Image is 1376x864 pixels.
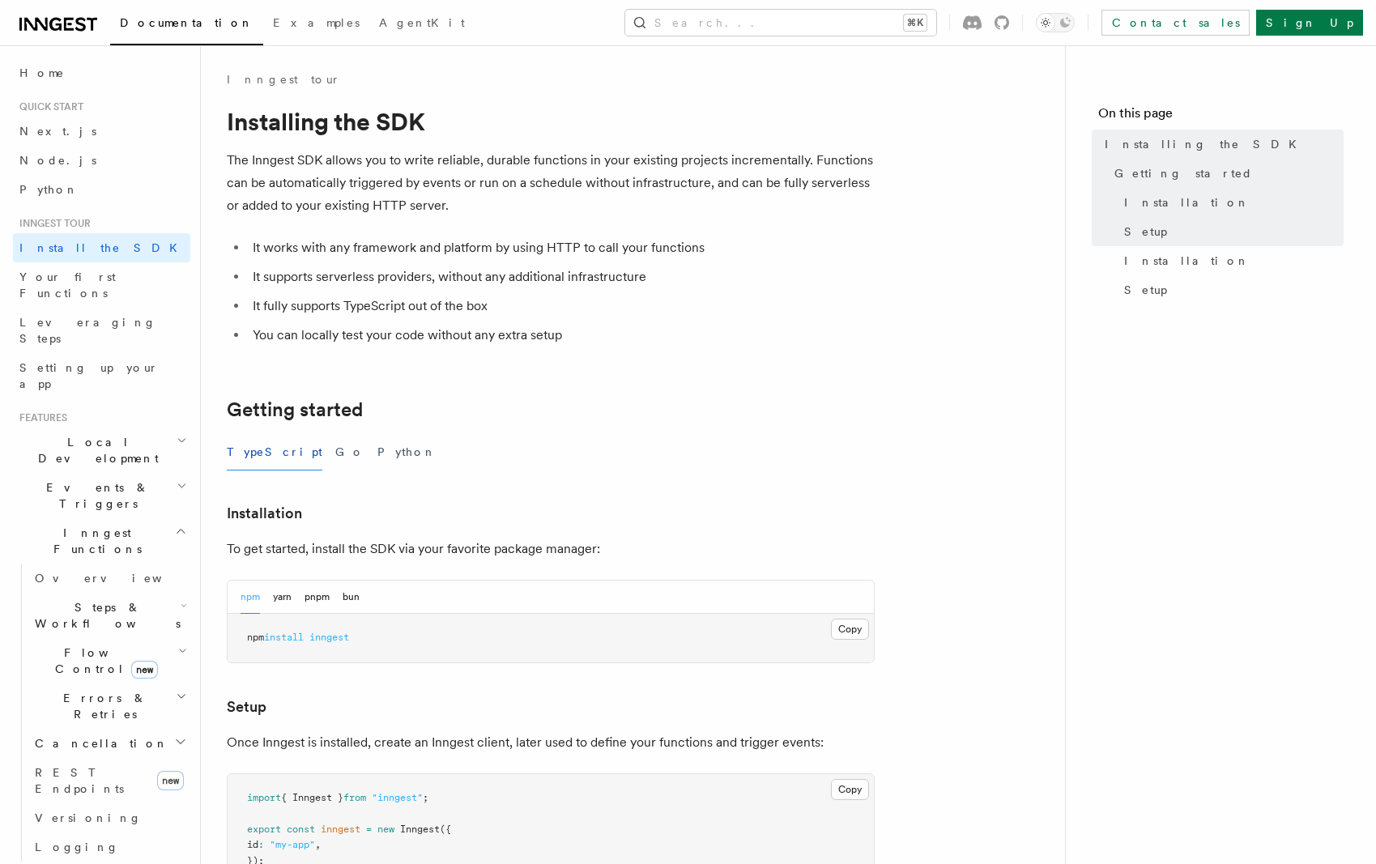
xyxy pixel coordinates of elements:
a: Install the SDK [13,233,190,262]
kbd: ⌘K [904,15,927,31]
span: Setup [1124,282,1167,298]
span: , [315,839,321,850]
span: Versioning [35,811,142,824]
span: Inngest tour [13,217,91,230]
a: Setup [1118,217,1344,246]
span: = [366,824,372,835]
span: const [287,824,315,835]
span: Installation [1124,194,1250,211]
button: bun [343,581,360,614]
div: Inngest Functions [13,564,190,862]
p: To get started, install the SDK via your favorite package manager: [227,538,875,560]
a: Examples [263,5,369,44]
button: Cancellation [28,729,190,758]
button: Search...⌘K [625,10,936,36]
span: Errors & Retries [28,690,176,722]
a: Inngest tour [227,71,340,87]
span: Local Development [13,434,177,466]
button: Copy [831,619,869,640]
a: AgentKit [369,5,475,44]
span: Steps & Workflows [28,599,181,632]
span: inngest [321,824,360,835]
span: AgentKit [379,16,465,29]
span: Inngest Functions [13,525,175,557]
span: Setting up your app [19,361,159,390]
p: The Inngest SDK allows you to write reliable, durable functions in your existing projects increme... [227,149,875,217]
h4: On this page [1098,104,1344,130]
button: Steps & Workflows [28,593,190,638]
span: Inngest [400,824,440,835]
a: Setup [227,696,266,718]
a: Overview [28,564,190,593]
span: new [377,824,394,835]
span: new [157,771,184,790]
span: Events & Triggers [13,479,177,512]
button: Errors & Retries [28,683,190,729]
a: Logging [28,832,190,862]
a: Next.js [13,117,190,146]
span: Your first Functions [19,270,116,300]
button: yarn [273,581,292,614]
span: Documentation [120,16,253,29]
button: TypeScript [227,434,322,470]
span: Quick start [13,100,83,113]
button: Events & Triggers [13,473,190,518]
span: { Inngest } [281,792,343,803]
span: Installation [1124,253,1250,269]
span: "inngest" [372,792,423,803]
span: id [247,839,258,850]
span: ; [423,792,428,803]
a: Installation [1118,246,1344,275]
span: Flow Control [28,645,178,677]
span: REST Endpoints [35,766,124,795]
a: Installation [227,502,302,525]
a: REST Endpointsnew [28,758,190,803]
li: It fully supports TypeScript out of the box [248,295,875,317]
span: Python [19,183,79,196]
span: "my-app" [270,839,315,850]
a: Python [13,175,190,204]
span: Install the SDK [19,241,187,254]
span: install [264,632,304,643]
span: Node.js [19,154,96,167]
button: npm [241,581,260,614]
span: inngest [309,632,349,643]
span: import [247,792,281,803]
button: Toggle dark mode [1036,13,1075,32]
p: Once Inngest is installed, create an Inngest client, later used to define your functions and trig... [227,731,875,754]
a: Leveraging Steps [13,308,190,353]
a: Setting up your app [13,353,190,398]
button: Go [335,434,364,470]
span: Features [13,411,67,424]
span: : [258,839,264,850]
span: from [343,792,366,803]
span: Next.js [19,125,96,138]
span: Home [19,65,65,81]
a: Getting started [1108,159,1344,188]
a: Installation [1118,188,1344,217]
h1: Installing the SDK [227,107,875,136]
a: Home [13,58,190,87]
li: It works with any framework and platform by using HTTP to call your functions [248,236,875,259]
span: Logging [35,841,119,853]
a: Contact sales [1101,10,1250,36]
button: Local Development [13,428,190,473]
button: Python [377,434,437,470]
button: pnpm [305,581,330,614]
span: Cancellation [28,735,168,751]
span: Overview [35,572,202,585]
span: npm [247,632,264,643]
span: Getting started [1114,165,1253,181]
span: Installing the SDK [1105,136,1306,152]
button: Flow Controlnew [28,638,190,683]
a: Getting started [227,398,363,421]
span: Setup [1124,223,1167,240]
a: Node.js [13,146,190,175]
button: Inngest Functions [13,518,190,564]
span: export [247,824,281,835]
li: It supports serverless providers, without any additional infrastructure [248,266,875,288]
a: Documentation [110,5,263,45]
a: Installing the SDK [1098,130,1344,159]
span: Examples [273,16,360,29]
a: Sign Up [1256,10,1363,36]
